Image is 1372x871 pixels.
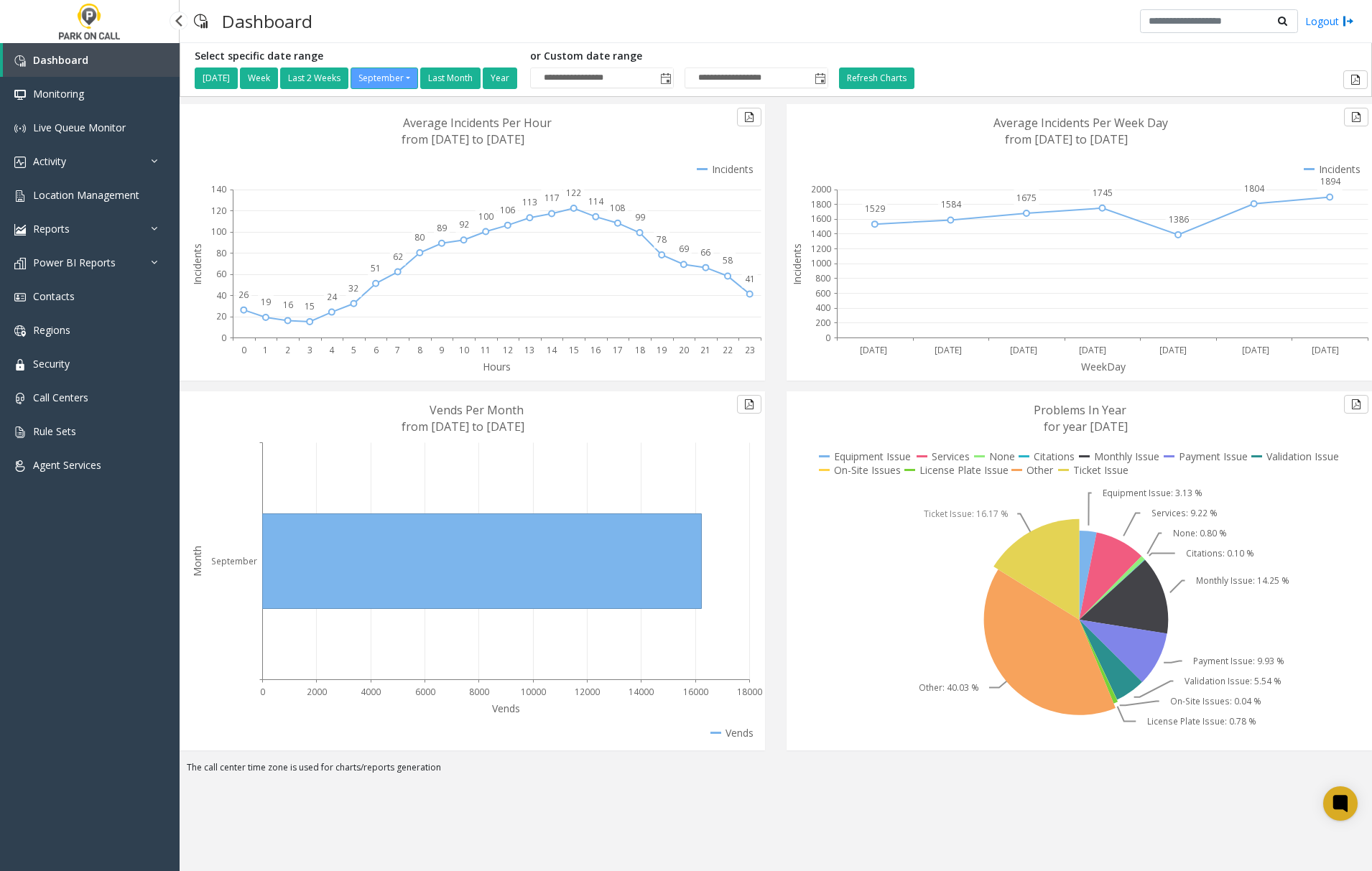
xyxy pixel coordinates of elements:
[33,323,70,337] span: Regions
[815,302,830,314] text: 400
[195,67,238,89] button: [DATE]
[216,247,226,259] text: 80
[361,686,381,698] text: 4000
[1186,547,1254,559] text: Citations: 0.10 %
[33,357,70,371] span: Security
[240,67,278,89] button: Week
[221,332,226,344] text: 0
[1170,695,1261,707] text: On-Site Issues: 0.04 %
[351,67,418,89] button: September
[439,344,444,356] text: 9
[417,344,422,356] text: 8
[524,344,534,356] text: 13
[1344,108,1368,126] button: Export to pdf
[812,68,828,88] span: Toggle popup
[33,391,88,404] span: Call Centers
[1016,192,1037,204] text: 1675
[566,187,581,199] text: 122
[745,273,755,285] text: 41
[865,202,885,215] text: 1529
[371,262,381,274] text: 51
[14,427,26,438] img: 'icon'
[283,299,293,311] text: 16
[414,231,425,243] text: 80
[483,360,511,373] text: Hours
[14,460,26,472] img: 'icon'
[811,183,831,195] text: 2000
[1312,344,1339,356] text: [DATE]
[1034,402,1126,418] text: Problems In Year
[481,344,491,356] text: 11
[815,272,830,284] text: 800
[1305,14,1354,29] a: Logout
[635,344,645,356] text: 18
[261,296,271,308] text: 19
[329,344,335,356] text: 4
[700,246,710,258] text: 66
[1147,715,1256,727] text: License Plate Issue: 0.78 %
[351,344,356,356] text: 5
[14,292,26,303] img: 'icon'
[1005,131,1128,147] text: from [DATE] to [DATE]
[14,325,26,337] img: 'icon'
[790,243,804,285] text: Incidents
[374,344,379,356] text: 6
[260,686,265,698] text: 0
[216,289,226,302] text: 40
[723,254,733,266] text: 58
[14,55,26,67] img: 'icon'
[629,686,654,698] text: 14000
[745,344,755,356] text: 23
[1044,419,1128,434] text: for year [DATE]
[14,359,26,371] img: 'icon'
[815,287,830,299] text: 600
[1242,344,1269,356] text: [DATE]
[216,268,226,280] text: 60
[683,686,708,698] text: 16000
[33,458,101,472] span: Agent Services
[180,761,1372,781] div: The call center time zone is used for charts/reports generation
[14,190,26,202] img: 'icon'
[211,555,257,567] text: September
[588,195,604,208] text: 114
[14,224,26,236] img: 'icon'
[737,686,762,698] text: 18000
[544,192,560,204] text: 117
[679,243,689,255] text: 69
[14,157,26,168] img: 'icon'
[492,702,520,715] text: Vends
[1010,344,1037,356] text: [DATE]
[1159,344,1187,356] text: [DATE]
[503,344,513,356] text: 12
[610,202,625,214] text: 108
[33,188,139,202] span: Location Management
[737,108,761,126] button: Export to pdf
[500,204,515,216] text: 106
[393,251,403,263] text: 62
[195,50,519,62] h5: Select specific date range
[402,419,524,434] text: from [DATE] to [DATE]
[811,228,831,240] text: 1400
[14,89,26,101] img: 'icon'
[33,289,75,303] span: Contacts
[811,243,831,255] text: 1200
[924,508,1009,520] text: Ticket Issue: 16.17 %
[657,233,667,246] text: 78
[657,68,673,88] span: Toggle popup
[700,344,710,356] text: 21
[33,121,126,134] span: Live Queue Monitor
[815,317,830,329] text: 200
[811,213,831,225] text: 1600
[211,225,226,238] text: 100
[1343,14,1354,29] img: logout
[919,681,979,694] text: Other: 40.03 %
[1343,70,1368,89] button: Export to pdf
[459,218,469,230] text: 92
[238,289,249,301] text: 26
[241,344,246,356] text: 0
[459,344,469,356] text: 10
[1173,527,1227,539] text: None: 0.80 %
[1103,487,1202,499] text: Equipment Issue: 3.13 %
[348,282,358,294] text: 32
[285,344,290,356] text: 2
